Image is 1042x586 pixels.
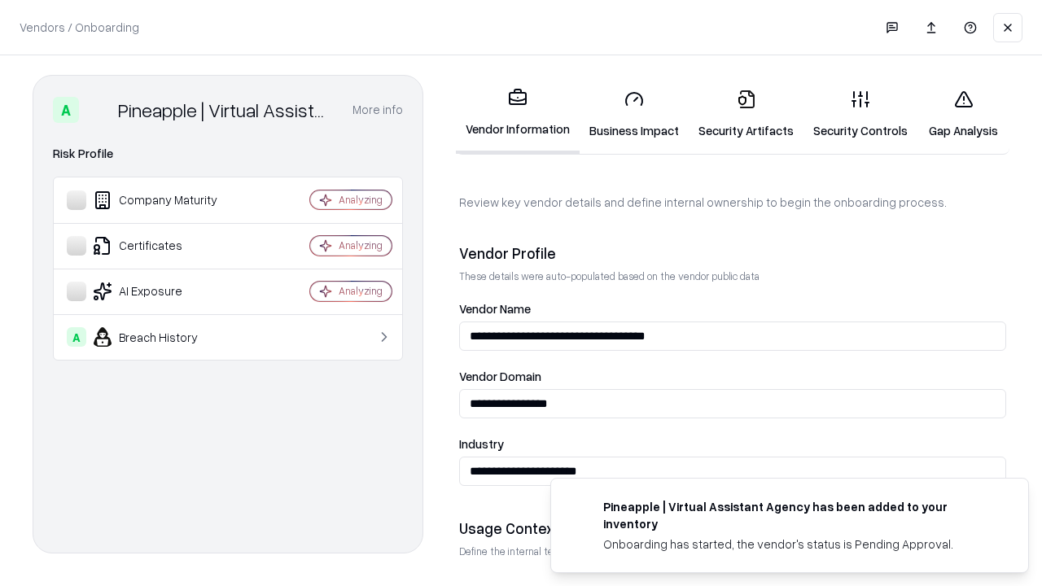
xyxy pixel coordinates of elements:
p: These details were auto-populated based on the vendor public data [459,269,1006,283]
a: Security Artifacts [689,77,803,152]
div: Analyzing [339,284,383,298]
p: Review key vendor details and define internal ownership to begin the onboarding process. [459,194,1006,211]
div: AI Exposure [67,282,261,301]
a: Business Impact [580,77,689,152]
div: Company Maturity [67,190,261,210]
label: Industry [459,438,1006,450]
div: Breach History [67,327,261,347]
div: Pineapple | Virtual Assistant Agency [118,97,333,123]
div: Certificates [67,236,261,256]
div: Analyzing [339,193,383,207]
div: A [67,327,86,347]
div: Pineapple | Virtual Assistant Agency has been added to your inventory [603,498,989,532]
a: Security Controls [803,77,917,152]
div: Onboarding has started, the vendor's status is Pending Approval. [603,536,989,553]
div: Risk Profile [53,144,403,164]
label: Vendor Name [459,303,1006,315]
label: Vendor Domain [459,370,1006,383]
a: Vendor Information [456,75,580,154]
img: trypineapple.com [571,498,590,518]
div: Vendor Profile [459,243,1006,263]
p: Vendors / Onboarding [20,19,139,36]
div: A [53,97,79,123]
div: Analyzing [339,238,383,252]
a: Gap Analysis [917,77,1009,152]
p: Define the internal team and reason for using this vendor. This helps assess business relevance a... [459,544,1006,558]
div: Usage Context [459,518,1006,538]
button: More info [352,95,403,125]
img: Pineapple | Virtual Assistant Agency [85,97,112,123]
